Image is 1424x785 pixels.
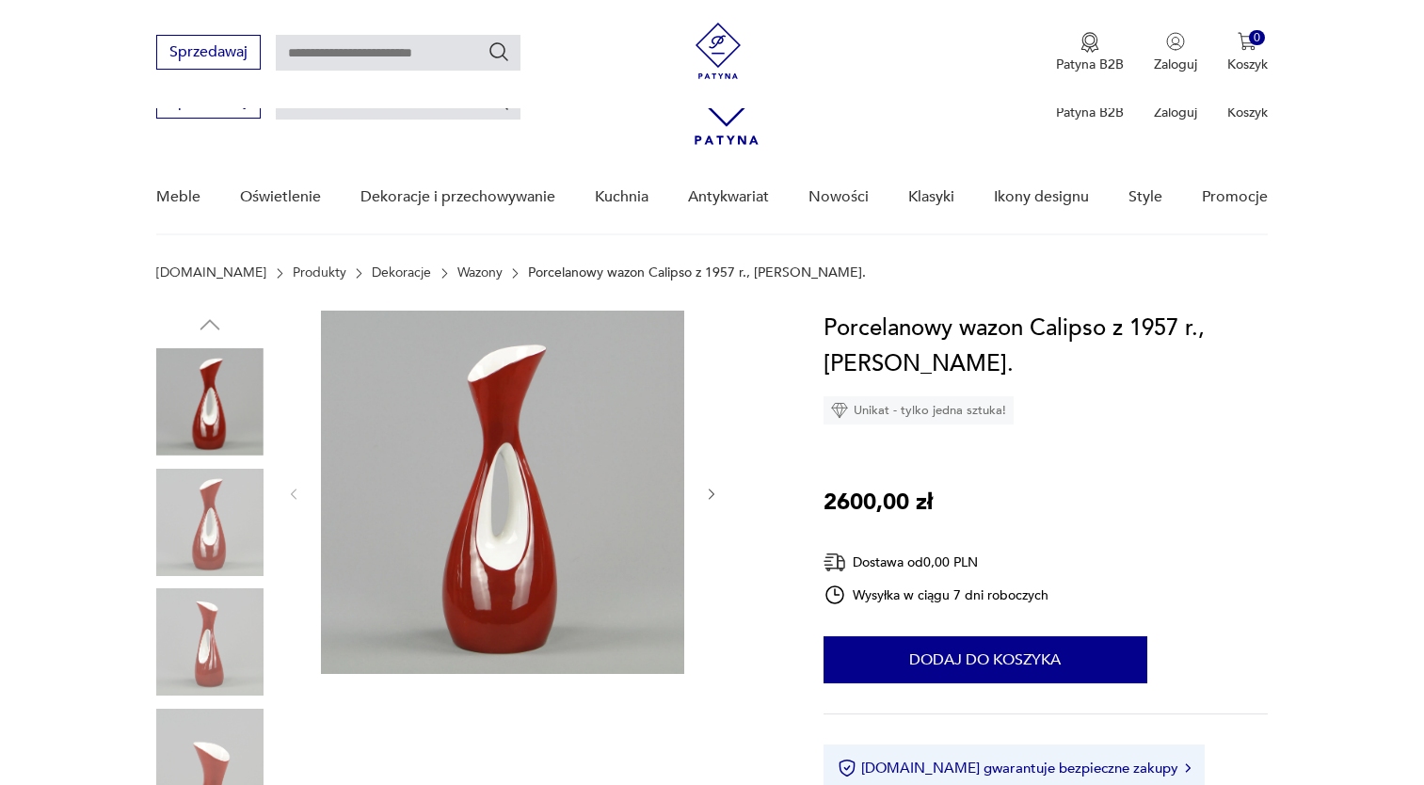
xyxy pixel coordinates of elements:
[528,265,866,280] p: Porcelanowy wazon Calipso z 1957 r., [PERSON_NAME].
[156,47,261,60] a: Sprzedawaj
[908,161,954,233] a: Klasyki
[372,265,431,280] a: Dekoracje
[1185,763,1191,773] img: Ikona strzałki w prawo
[824,551,1049,574] div: Dostawa od 0,00 PLN
[1166,32,1185,51] img: Ikonka użytkownika
[831,402,848,419] img: Ikona diamentu
[1227,32,1268,73] button: 0Koszyk
[1056,104,1124,121] p: Patyna B2B
[1154,32,1197,73] button: Zaloguj
[1056,32,1124,73] button: Patyna B2B
[360,161,555,233] a: Dekoracje i przechowywanie
[156,161,200,233] a: Meble
[240,161,321,233] a: Oświetlenie
[824,584,1049,606] div: Wysyłka w ciągu 7 dni roboczych
[1249,30,1265,46] div: 0
[293,265,346,280] a: Produkty
[690,23,746,79] img: Patyna - sklep z meblami i dekoracjami vintage
[824,551,846,574] img: Ikona dostawy
[994,161,1089,233] a: Ikony designu
[1238,32,1256,51] img: Ikona koszyka
[1227,56,1268,73] p: Koszyk
[595,161,648,233] a: Kuchnia
[156,588,264,696] img: Zdjęcie produktu Porcelanowy wazon Calipso z 1957 r., Ćmielów.
[156,35,261,70] button: Sprzedawaj
[156,265,266,280] a: [DOMAIN_NAME]
[1128,161,1162,233] a: Style
[824,636,1147,683] button: Dodaj do koszyka
[457,265,503,280] a: Wazony
[488,40,510,63] button: Szukaj
[838,759,1191,777] button: [DOMAIN_NAME] gwarantuje bezpieczne zakupy
[824,396,1014,425] div: Unikat - tylko jedna sztuka!
[1056,56,1124,73] p: Patyna B2B
[1227,104,1268,121] p: Koszyk
[156,96,261,109] a: Sprzedawaj
[321,311,684,674] img: Zdjęcie produktu Porcelanowy wazon Calipso z 1957 r., Ćmielów.
[156,348,264,456] img: Zdjęcie produktu Porcelanowy wazon Calipso z 1957 r., Ćmielów.
[688,161,769,233] a: Antykwariat
[1154,104,1197,121] p: Zaloguj
[1056,32,1124,73] a: Ikona medaluPatyna B2B
[808,161,869,233] a: Nowości
[156,469,264,576] img: Zdjęcie produktu Porcelanowy wazon Calipso z 1957 r., Ćmielów.
[1080,32,1099,53] img: Ikona medalu
[1202,161,1268,233] a: Promocje
[1154,56,1197,73] p: Zaloguj
[824,485,933,521] p: 2600,00 zł
[824,311,1268,382] h1: Porcelanowy wazon Calipso z 1957 r., [PERSON_NAME].
[838,759,856,777] img: Ikona certyfikatu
